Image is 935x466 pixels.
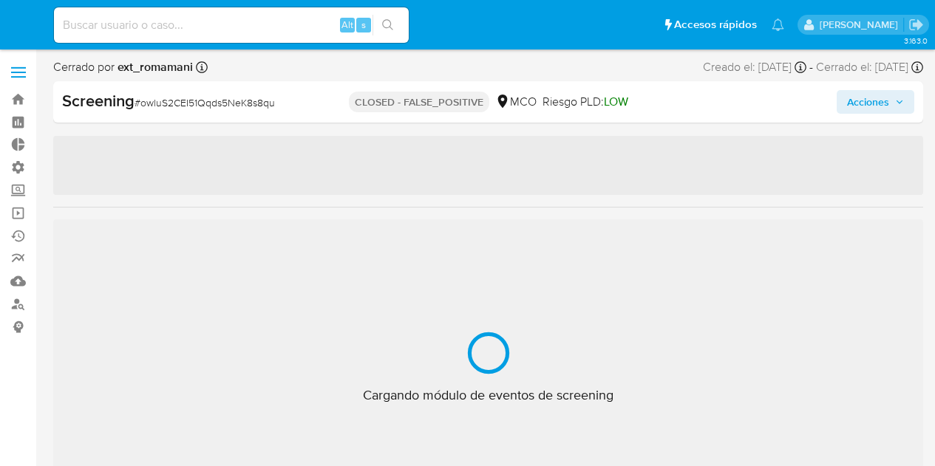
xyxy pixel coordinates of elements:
b: Screening [62,89,135,112]
span: Accesos rápidos [674,17,757,32]
span: Riesgo PLD: [543,94,628,110]
span: Cargando módulo de eventos de screening [363,386,613,404]
div: Cerrado el: [DATE] [816,59,923,75]
div: Creado el: [DATE] [703,59,806,75]
span: LOW [604,93,628,110]
button: search-icon [373,15,403,35]
p: CLOSED - FALSE_POSITIVE [349,92,489,112]
input: Buscar usuario o caso... [54,16,409,35]
span: # owluS2CEI51Qqds5NeK8s8qu [135,95,275,110]
span: Alt [341,18,353,32]
span: - [809,59,813,75]
span: Acciones [847,90,889,114]
span: s [361,18,366,32]
div: MCO [495,94,537,110]
span: Cerrado por [53,59,193,75]
button: Acciones [837,90,914,114]
a: Notificaciones [772,18,784,31]
a: Salir [908,17,924,32]
span: ‌ [53,136,923,195]
p: igor.oliveirabrito@mercadolibre.com [820,18,903,32]
b: ext_romamani [115,58,193,75]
